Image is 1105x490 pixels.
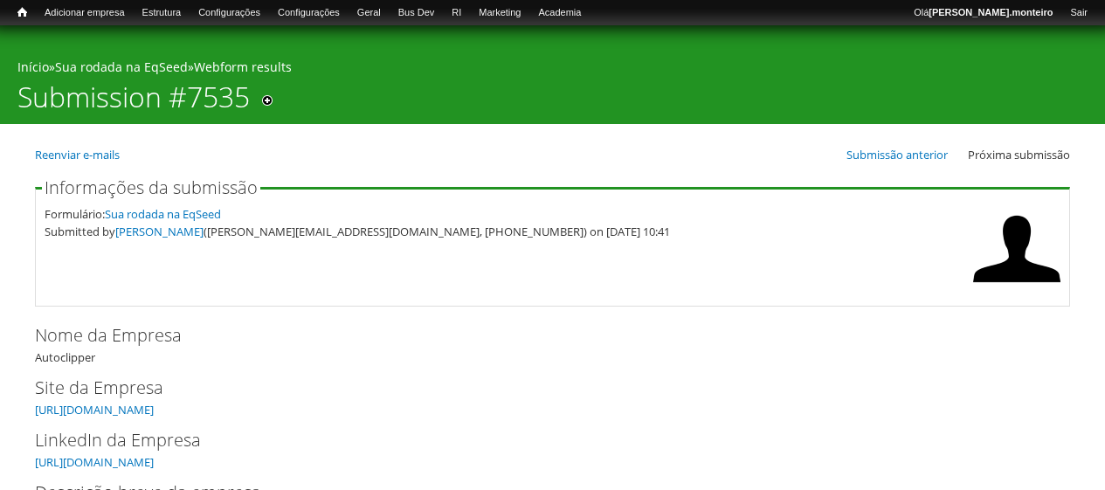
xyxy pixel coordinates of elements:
[1061,4,1096,22] a: Sair
[529,4,590,22] a: Academia
[35,322,1041,349] label: Nome da Empresa
[190,4,269,22] a: Configurações
[105,206,221,222] a: Sua rodada na EqSeed
[35,454,154,470] a: [URL][DOMAIN_NAME]
[55,59,188,75] a: Sua rodada na EqSeed
[115,224,204,239] a: [PERSON_NAME]
[194,59,292,75] a: Webform results
[45,205,964,223] div: Formulário:
[17,80,250,124] h1: Submission #7535
[929,7,1053,17] strong: [PERSON_NAME].monteiro
[17,6,27,18] span: Início
[35,147,120,162] a: Reenviar e-mails
[36,4,134,22] a: Adicionar empresa
[269,4,349,22] a: Configurações
[9,4,36,21] a: Início
[134,4,190,22] a: Estrutura
[390,4,444,22] a: Bus Dev
[968,147,1070,162] span: Próxima submissão
[905,4,1061,22] a: Olá[PERSON_NAME].monteiro
[35,322,1070,366] div: Autoclipper
[470,4,529,22] a: Marketing
[973,205,1060,293] img: Foto de Gerson Soares Diniz
[17,59,49,75] a: Início
[973,280,1060,296] a: Ver perfil do usuário.
[35,375,1041,401] label: Site da Empresa
[42,179,260,197] legend: Informações da submissão
[45,223,964,240] div: Submitted by ([PERSON_NAME][EMAIL_ADDRESS][DOMAIN_NAME], [PHONE_NUMBER]) on [DATE] 10:41
[35,427,1041,453] label: LinkedIn da Empresa
[35,402,154,418] a: [URL][DOMAIN_NAME]
[443,4,470,22] a: RI
[349,4,390,22] a: Geral
[846,147,948,162] a: Submissão anterior
[17,59,1088,80] div: » »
